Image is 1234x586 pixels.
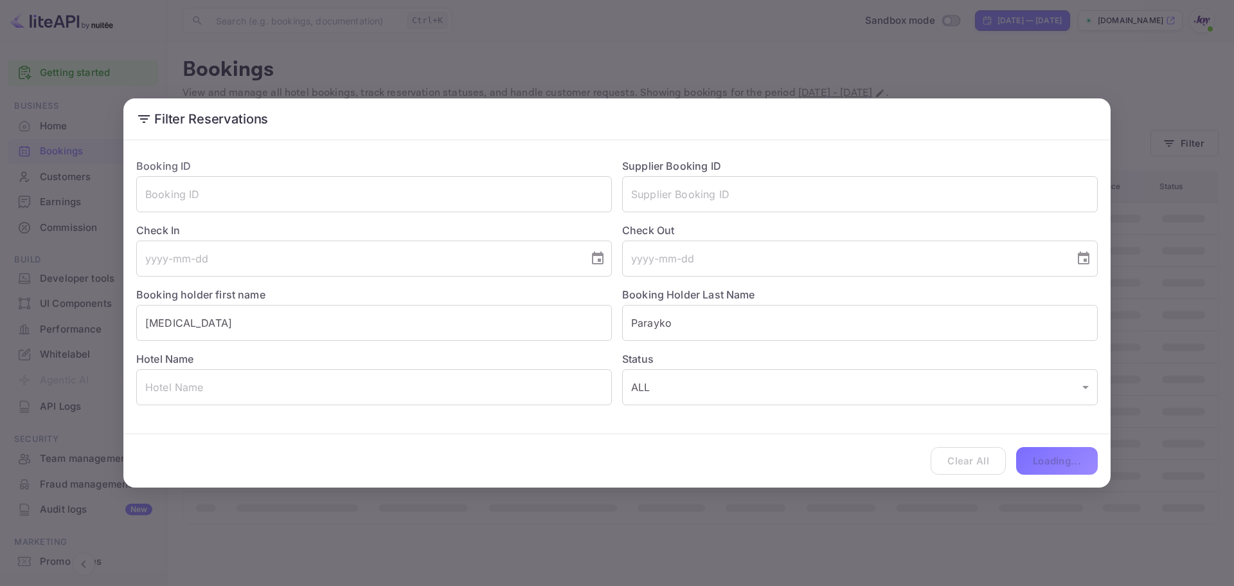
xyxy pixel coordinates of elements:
div: ALL [622,369,1098,405]
label: Hotel Name [136,353,194,365]
label: Booking ID [136,160,192,172]
input: Hotel Name [136,369,612,405]
input: yyyy-mm-dd [136,241,580,277]
label: Supplier Booking ID [622,160,721,172]
label: Check Out [622,223,1098,238]
h2: Filter Reservations [123,98,1111,140]
label: Status [622,351,1098,367]
input: Holder Last Name [622,305,1098,341]
button: Choose date [1071,246,1096,271]
label: Booking holder first name [136,288,265,301]
input: Booking ID [136,176,612,212]
label: Check In [136,223,612,238]
input: yyyy-mm-dd [622,241,1066,277]
input: Supplier Booking ID [622,176,1098,212]
input: Holder First Name [136,305,612,341]
label: Booking Holder Last Name [622,288,755,301]
button: Choose date [585,246,611,271]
